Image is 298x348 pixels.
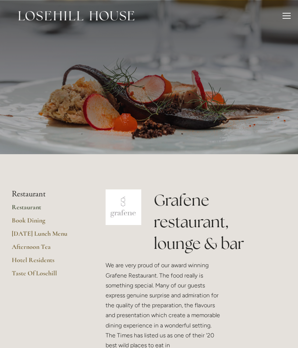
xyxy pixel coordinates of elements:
img: Losehill House [18,11,134,21]
img: grafene.jpg [106,189,141,225]
a: Book Dining [12,216,82,229]
a: [DATE] Lunch Menu [12,229,82,243]
a: Afternoon Tea [12,243,82,256]
a: Hotel Residents [12,256,82,269]
h1: Grafene restaurant, lounge & bar [154,189,286,254]
li: Restaurant [12,189,82,199]
a: Taste Of Losehill [12,269,82,282]
a: Restaurant [12,203,82,216]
